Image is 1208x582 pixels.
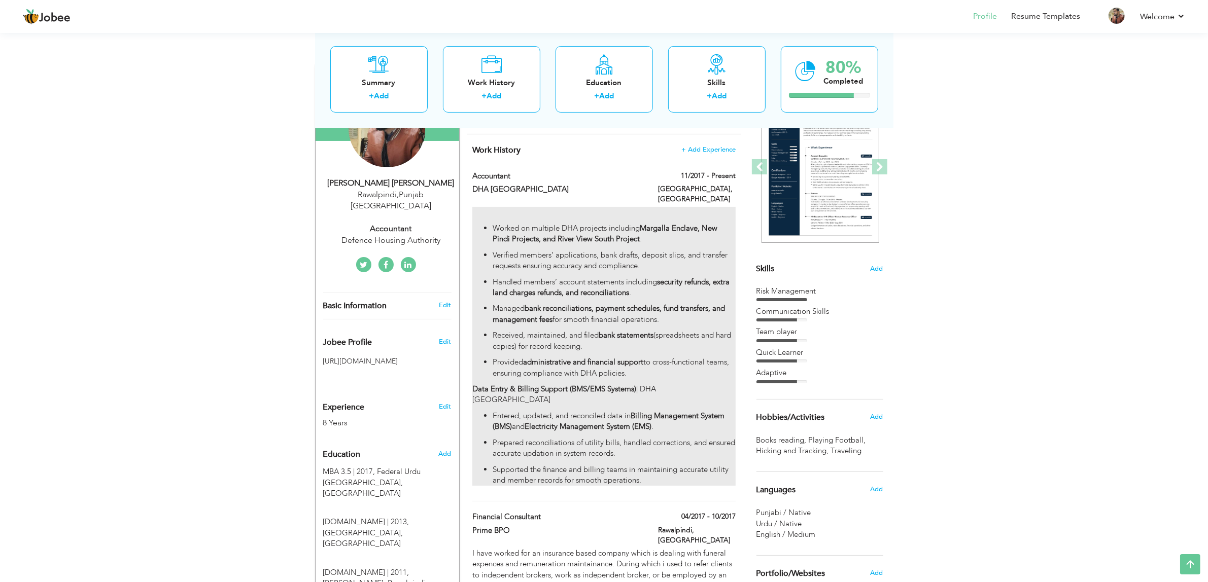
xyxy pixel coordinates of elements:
[756,529,816,539] span: English / Medium
[472,145,735,155] h4: This helps to show the companies you have worked for.
[756,306,883,317] div: Communication Skills
[323,417,428,429] div: 8 Years
[493,438,735,459] p: Prepared reconciliations of utility bills, handled corrections, and ensured accurate updation in ...
[323,466,375,477] span: MBA 3.5, Federal Urdu University of Arts, Sciences and Technology, 2017
[374,91,389,101] a: Add
[39,13,71,24] span: Jobee
[323,450,361,459] span: Education
[1109,8,1125,24] img: Profile Img
[870,412,883,421] span: Add
[756,263,775,274] span: Skills
[323,403,365,412] span: Experience
[681,512,736,522] label: 04/2017 - 10/2017
[756,507,811,518] span: Punjabi / Native
[323,189,459,212] div: Rawalpindi Punjab [GEOGRAPHIC_DATA]
[493,303,725,324] strong: bank reconciliations, payment schedules, fund transfers, and management fees
[323,338,372,347] span: Jobee Profile
[438,449,451,458] span: Add
[472,144,521,156] span: Work History
[349,90,426,167] img: Syed Zeeshan Ali
[493,464,735,486] p: Supported the finance and billing teams in maintaining accurate utility and member records for sm...
[805,435,807,445] span: ,
[23,9,39,25] img: jobee.io
[870,485,883,494] span: Add
[564,77,645,88] div: Education
[871,264,883,274] span: Add
[493,357,735,379] p: Provided to cross-functional teams, ensuring compliance with DHA policies.
[599,330,653,340] strong: bank statements
[23,9,71,25] a: Jobee
[481,91,487,101] label: +
[870,568,883,577] span: Add
[756,347,883,358] div: Quick Learner
[756,326,883,337] div: Team player
[756,435,809,446] span: Books reading
[338,77,420,88] div: Summary
[831,446,864,456] span: Traveling
[756,286,883,297] div: Risk Management
[493,223,735,245] p: Worked on multiple DHA projects including .
[681,171,736,181] label: 11/2017 - Present
[472,384,735,406] p: | DHA [GEOGRAPHIC_DATA]
[594,91,599,101] label: +
[1140,11,1185,23] a: Welcome
[712,91,727,101] a: Add
[323,517,409,527] span: B.SC, University of the Punjab, 2013
[493,303,735,325] p: Managed for smooth financial operations.
[323,567,409,577] span: F.SC, B.I.S.E.R, 2011
[472,171,643,181] label: Accountant
[756,471,883,540] div: Show your familiar languages.
[1011,11,1080,22] a: Resume Templates
[756,368,883,378] div: Adaptive
[323,177,459,189] div: [PERSON_NAME] [PERSON_NAME]
[658,184,736,204] label: [GEOGRAPHIC_DATA], [GEOGRAPHIC_DATA]
[451,77,532,88] div: Work History
[323,223,459,235] div: Accountant
[824,76,864,86] div: Completed
[472,512,643,522] label: Financial Consultant
[487,91,501,101] a: Add
[439,337,451,346] span: Edit
[439,402,451,411] a: Edit
[369,91,374,101] label: +
[493,330,735,352] p: Received, maintained, and filed (spreadsheets and hard copies) for record keeping.
[827,446,829,456] span: ,
[323,466,421,498] span: Federal Urdu [GEOGRAPHIC_DATA], [GEOGRAPHIC_DATA]
[493,411,724,431] strong: Billing Management System (BMS)
[323,528,403,549] span: [GEOGRAPHIC_DATA], [GEOGRAPHIC_DATA]
[525,421,651,431] strong: Electricity Management System (EMS)
[749,399,891,435] div: Share some of your professional and personal interests.
[809,435,868,446] span: Playing Football
[439,301,451,310] a: Edit
[756,486,796,495] span: Languages
[493,250,735,272] p: Verified members’ applications, bank drafts, deposit slips, and transfer requests ensuring accura...
[493,223,717,244] strong: Margalla Enclave, New Pindi Projects, and River View South Project
[756,413,825,422] span: Hobbies/Activities
[472,184,643,195] label: DHA [GEOGRAPHIC_DATA]
[316,501,459,549] div: B.SC, 2013
[824,59,864,76] div: 80%
[756,446,831,456] span: Hicking and Tracking
[472,384,636,394] strong: Data Entry & Billing Support (BMS/EMS Systems)
[973,11,997,22] a: Profile
[323,357,452,365] h5: [URL][DOMAIN_NAME]
[493,277,730,298] strong: security refunds, extra land charges refunds, and reconciliations
[397,189,399,200] span: ,
[493,277,735,299] p: Handled members’ account statements including .
[472,525,643,536] label: Prime BPO
[681,146,736,153] span: + Add Experience
[756,519,802,529] span: Urdu / Native
[707,91,712,101] label: +
[676,77,757,88] div: Skills
[599,91,614,101] a: Add
[316,466,459,499] div: MBA 3.5, 2017
[493,411,735,432] p: Entered, updated, and reconciled data in and .
[756,569,825,578] span: Portfolio/Websites
[472,207,735,217] p: ​​​​
[323,235,459,246] div: Defence Housing Authority
[316,327,459,352] div: Enhance your career by creating a custom URL for your Jobee public profile.
[323,371,362,381] iframe: fb:share_button Facebook Social Plugin
[864,435,866,445] span: ,
[658,525,736,545] label: Rawalpindi, [GEOGRAPHIC_DATA]
[323,302,387,311] span: Basic Information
